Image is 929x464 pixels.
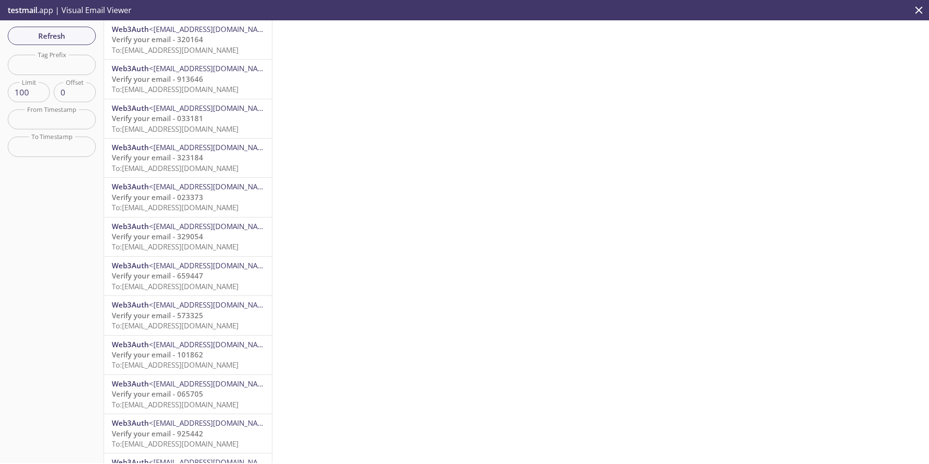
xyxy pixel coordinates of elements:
span: To: [EMAIL_ADDRESS][DOMAIN_NAME] [112,439,239,449]
span: Web3Auth [112,379,149,388]
span: Verify your email - 913646 [112,74,203,84]
div: Web3Auth<[EMAIL_ADDRESS][DOMAIN_NAME]>Verify your email - 033181To:[EMAIL_ADDRESS][DOMAIN_NAME] [104,99,272,138]
span: <[EMAIL_ADDRESS][DOMAIN_NAME]> [149,182,274,191]
span: Verify your email - 320164 [112,34,203,44]
span: <[EMAIL_ADDRESS][DOMAIN_NAME]> [149,379,274,388]
span: Web3Auth [112,24,149,34]
span: To: [EMAIL_ADDRESS][DOMAIN_NAME] [112,281,239,291]
span: Web3Auth [112,300,149,309]
span: Web3Auth [112,340,149,349]
span: To: [EMAIL_ADDRESS][DOMAIN_NAME] [112,84,239,94]
span: To: [EMAIL_ADDRESS][DOMAIN_NAME] [112,400,239,409]
div: Web3Auth<[EMAIL_ADDRESS][DOMAIN_NAME]>Verify your email - 573325To:[EMAIL_ADDRESS][DOMAIN_NAME] [104,296,272,335]
span: Web3Auth [112,418,149,428]
span: To: [EMAIL_ADDRESS][DOMAIN_NAME] [112,360,239,370]
span: Verify your email - 323184 [112,153,203,162]
div: Web3Auth<[EMAIL_ADDRESS][DOMAIN_NAME]>Verify your email - 101862To:[EMAIL_ADDRESS][DOMAIN_NAME] [104,336,272,374]
span: <[EMAIL_ADDRESS][DOMAIN_NAME]> [149,103,274,113]
span: Web3Auth [112,261,149,270]
span: Verify your email - 329054 [112,232,203,241]
span: <[EMAIL_ADDRESS][DOMAIN_NAME]> [149,418,274,428]
span: <[EMAIL_ADDRESS][DOMAIN_NAME]> [149,300,274,309]
span: Web3Auth [112,182,149,191]
span: To: [EMAIL_ADDRESS][DOMAIN_NAME] [112,124,239,134]
span: Verify your email - 573325 [112,310,203,320]
span: Verify your email - 065705 [112,389,203,399]
span: To: [EMAIL_ADDRESS][DOMAIN_NAME] [112,202,239,212]
span: To: [EMAIL_ADDRESS][DOMAIN_NAME] [112,242,239,251]
span: <[EMAIL_ADDRESS][DOMAIN_NAME]> [149,261,274,270]
div: Web3Auth<[EMAIL_ADDRESS][DOMAIN_NAME]>Verify your email - 329054To:[EMAIL_ADDRESS][DOMAIN_NAME] [104,217,272,256]
div: Web3Auth<[EMAIL_ADDRESS][DOMAIN_NAME]>Verify your email - 659447To:[EMAIL_ADDRESS][DOMAIN_NAME] [104,257,272,295]
span: <[EMAIL_ADDRESS][DOMAIN_NAME]> [149,221,274,231]
div: Web3Auth<[EMAIL_ADDRESS][DOMAIN_NAME]>Verify your email - 320164To:[EMAIL_ADDRESS][DOMAIN_NAME] [104,20,272,59]
span: Verify your email - 925442 [112,429,203,438]
span: Web3Auth [112,103,149,113]
span: Verify your email - 033181 [112,113,203,123]
span: <[EMAIL_ADDRESS][DOMAIN_NAME]> [149,340,274,349]
div: Web3Auth<[EMAIL_ADDRESS][DOMAIN_NAME]>Verify your email - 925442To:[EMAIL_ADDRESS][DOMAIN_NAME] [104,414,272,453]
span: To: [EMAIL_ADDRESS][DOMAIN_NAME] [112,321,239,330]
span: Web3Auth [112,221,149,231]
button: Refresh [8,27,96,45]
span: Verify your email - 659447 [112,271,203,280]
span: <[EMAIL_ADDRESS][DOMAIN_NAME]> [149,63,274,73]
span: Web3Auth [112,142,149,152]
span: <[EMAIL_ADDRESS][DOMAIN_NAME]> [149,142,274,152]
div: Web3Auth<[EMAIL_ADDRESS][DOMAIN_NAME]>Verify your email - 913646To:[EMAIL_ADDRESS][DOMAIN_NAME] [104,60,272,98]
span: Refresh [15,30,88,42]
span: Web3Auth [112,63,149,73]
div: Web3Auth<[EMAIL_ADDRESS][DOMAIN_NAME]>Verify your email - 323184To:[EMAIL_ADDRESS][DOMAIN_NAME] [104,139,272,177]
span: <[EMAIL_ADDRESS][DOMAIN_NAME]> [149,24,274,34]
span: Verify your email - 023373 [112,192,203,202]
span: To: [EMAIL_ADDRESS][DOMAIN_NAME] [112,45,239,55]
span: To: [EMAIL_ADDRESS][DOMAIN_NAME] [112,163,239,173]
span: testmail [8,5,37,15]
span: Verify your email - 101862 [112,350,203,359]
div: Web3Auth<[EMAIL_ADDRESS][DOMAIN_NAME]>Verify your email - 023373To:[EMAIL_ADDRESS][DOMAIN_NAME] [104,178,272,217]
div: Web3Auth<[EMAIL_ADDRESS][DOMAIN_NAME]>Verify your email - 065705To:[EMAIL_ADDRESS][DOMAIN_NAME] [104,375,272,414]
